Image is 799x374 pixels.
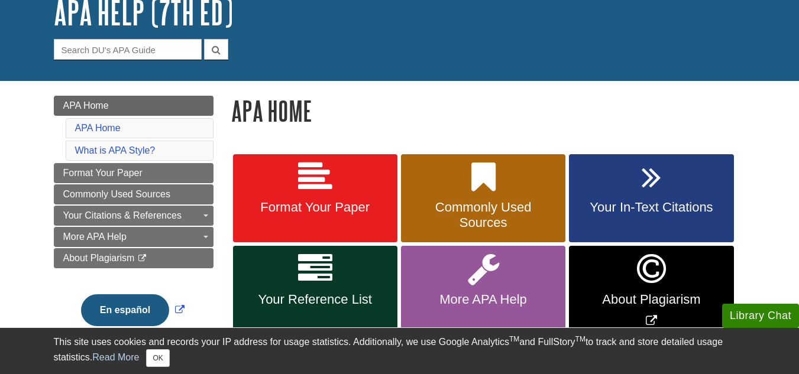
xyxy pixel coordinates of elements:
[401,154,565,243] a: Commonly Used Sources
[242,292,389,307] span: Your Reference List
[54,96,214,116] a: APA Home
[63,210,182,220] span: Your Citations & References
[401,246,565,336] a: More APA Help
[54,96,214,346] div: Guide Page Menu
[63,168,143,178] span: Format Your Paper
[233,154,397,243] a: Format Your Paper
[410,292,557,307] span: More APA Help
[75,123,121,133] a: APA Home
[575,335,585,343] sup: TM
[722,304,799,328] button: Library Chat
[137,255,147,262] i: This link opens in a new window
[54,206,214,226] a: Your Citations & References
[509,335,519,343] sup: TM
[54,335,746,367] div: This site uses cookies and records your IP address for usage statistics. Additionally, we use Goo...
[54,184,214,204] a: Commonly Used Sources
[578,200,724,215] span: Your In-Text Citations
[54,227,214,247] a: More APA Help
[54,248,214,268] a: About Plagiarism
[92,352,139,362] a: Read More
[54,163,214,183] a: Format Your Paper
[63,100,109,110] span: APA Home
[81,294,169,326] button: En español
[569,154,733,243] a: Your In-Text Citations
[63,189,170,199] span: Commonly Used Sources
[578,292,724,307] span: About Plagiarism
[63,253,135,263] span: About Plagiarism
[410,200,557,230] span: Commonly Used Sources
[78,305,187,315] a: Link opens in new window
[242,200,389,215] span: Format Your Paper
[231,96,746,126] h1: APA Home
[146,349,169,367] button: Close
[75,145,156,155] a: What is APA Style?
[54,39,202,60] input: Search DU's APA Guide
[569,246,733,336] a: Link opens in new window
[63,232,127,242] span: More APA Help
[233,246,397,336] a: Your Reference List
